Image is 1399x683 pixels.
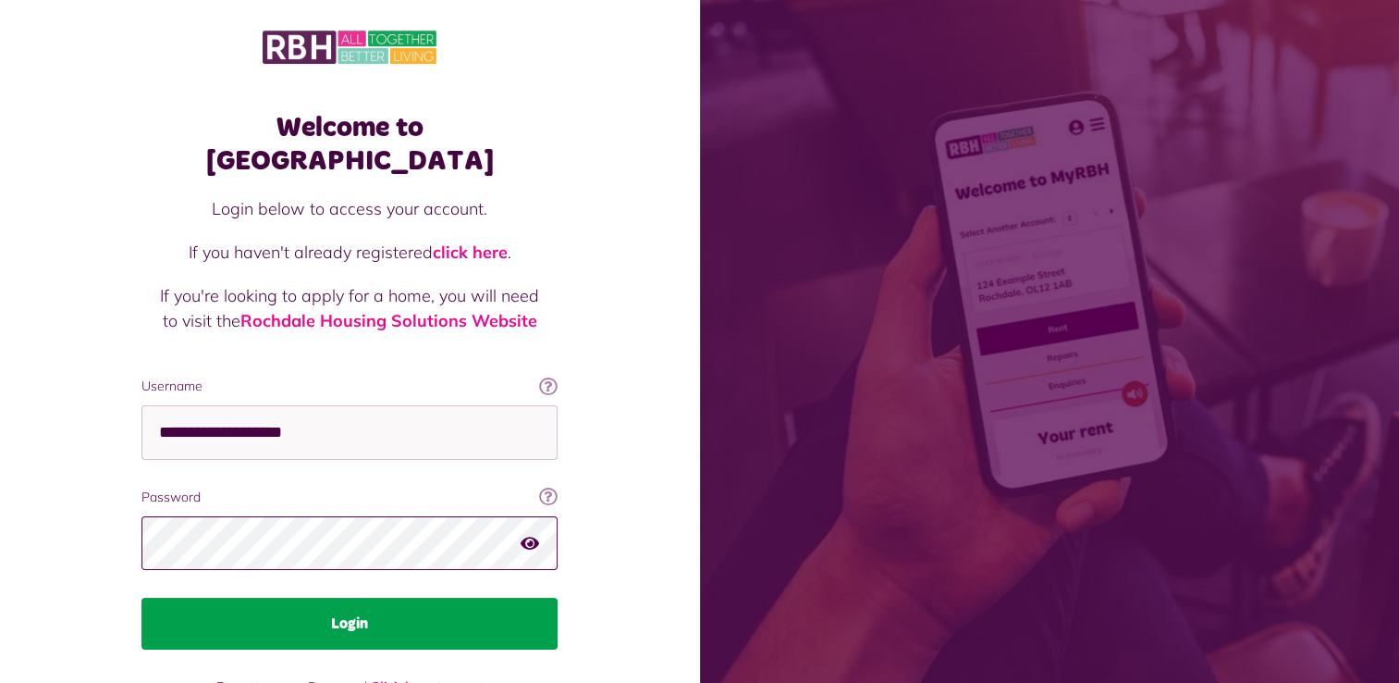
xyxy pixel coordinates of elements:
p: Login below to access your account. [160,196,539,221]
a: click here [433,242,508,263]
label: Password [141,488,558,507]
label: Username [141,377,558,396]
a: Rochdale Housing Solutions Website [240,310,537,331]
p: If you haven't already registered . [160,240,539,265]
p: If you're looking to apply for a home, you will need to visit the [160,283,539,333]
button: Login [141,598,558,650]
h1: Welcome to [GEOGRAPHIC_DATA] [141,111,558,178]
img: MyRBH [263,28,436,67]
